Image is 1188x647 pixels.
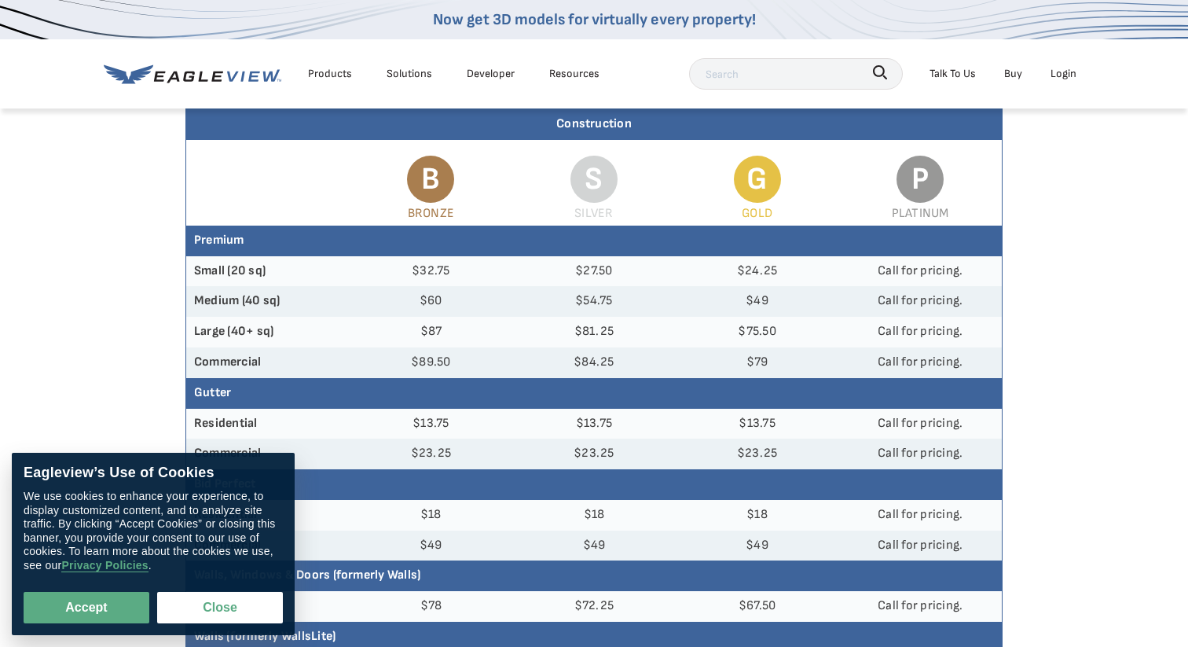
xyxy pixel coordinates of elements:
td: Call for pricing. [838,591,1002,622]
td: $23.25 [512,439,676,469]
div: Solutions [387,64,432,83]
td: $89.50 [350,347,513,378]
td: Call for pricing. [838,409,1002,439]
td: $27.50 [512,256,676,287]
td: $13.75 [676,409,839,439]
span: S [570,156,618,203]
div: Construction [186,109,1002,140]
span: B [407,156,454,203]
th: Commercial [186,347,350,378]
td: $60 [350,286,513,317]
td: $87 [350,317,513,347]
td: $75.50 [676,317,839,347]
button: Accept [24,592,149,623]
th: Premium [186,226,1002,256]
td: Call for pricing. [838,317,1002,347]
td: $23.25 [350,439,513,469]
button: Close [157,592,283,623]
a: Privacy Policies [61,559,148,572]
div: Resources [549,64,599,83]
td: $67.50 [676,591,839,622]
td: $49 [676,531,839,561]
td: $18 [350,500,513,531]
td: $84.25 [512,347,676,378]
td: Call for pricing. [838,286,1002,317]
div: We use cookies to enhance your experience, to display customized content, and to analyze site tra... [24,490,283,572]
span: Silver [574,206,613,221]
td: $32.75 [350,256,513,287]
div: Login [1050,64,1076,83]
td: Call for pricing. [838,347,1002,378]
div: Eagleview’s Use of Cookies [24,465,283,482]
span: Bronze [408,206,454,221]
td: $81.25 [512,317,676,347]
th: Commercial [186,439,350,469]
td: $18 [512,500,676,531]
th: Bid Perfect [186,469,1002,500]
td: $49 [350,531,513,561]
td: $13.75 [350,409,513,439]
td: $72.25 [512,591,676,622]
th: Large (40+ sq) [186,317,350,347]
td: $18 [676,500,839,531]
th: Gutter [186,378,1002,409]
th: Walls, Windows & Doors (formerly Walls) [186,561,1002,591]
td: $13.75 [512,409,676,439]
td: $54.75 [512,286,676,317]
th: Small (20 sq) [186,256,350,287]
span: Platinum [892,206,949,221]
th: Medium (40 sq) [186,286,350,317]
td: $49 [676,286,839,317]
td: Call for pricing. [838,439,1002,469]
span: G [734,156,781,203]
input: Search [689,58,903,90]
td: $78 [350,591,513,622]
td: Call for pricing. [838,256,1002,287]
td: $79 [676,347,839,378]
a: Buy [1004,64,1022,83]
th: Residential [186,409,350,439]
td: $49 [512,531,676,561]
div: Products [308,64,352,83]
span: Gold [742,206,772,221]
a: Now get 3D models for virtually every property! [433,10,756,29]
a: Developer [467,64,515,83]
span: P [896,156,944,203]
div: Talk To Us [929,64,976,83]
td: $24.25 [676,256,839,287]
td: $23.25 [676,439,839,469]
